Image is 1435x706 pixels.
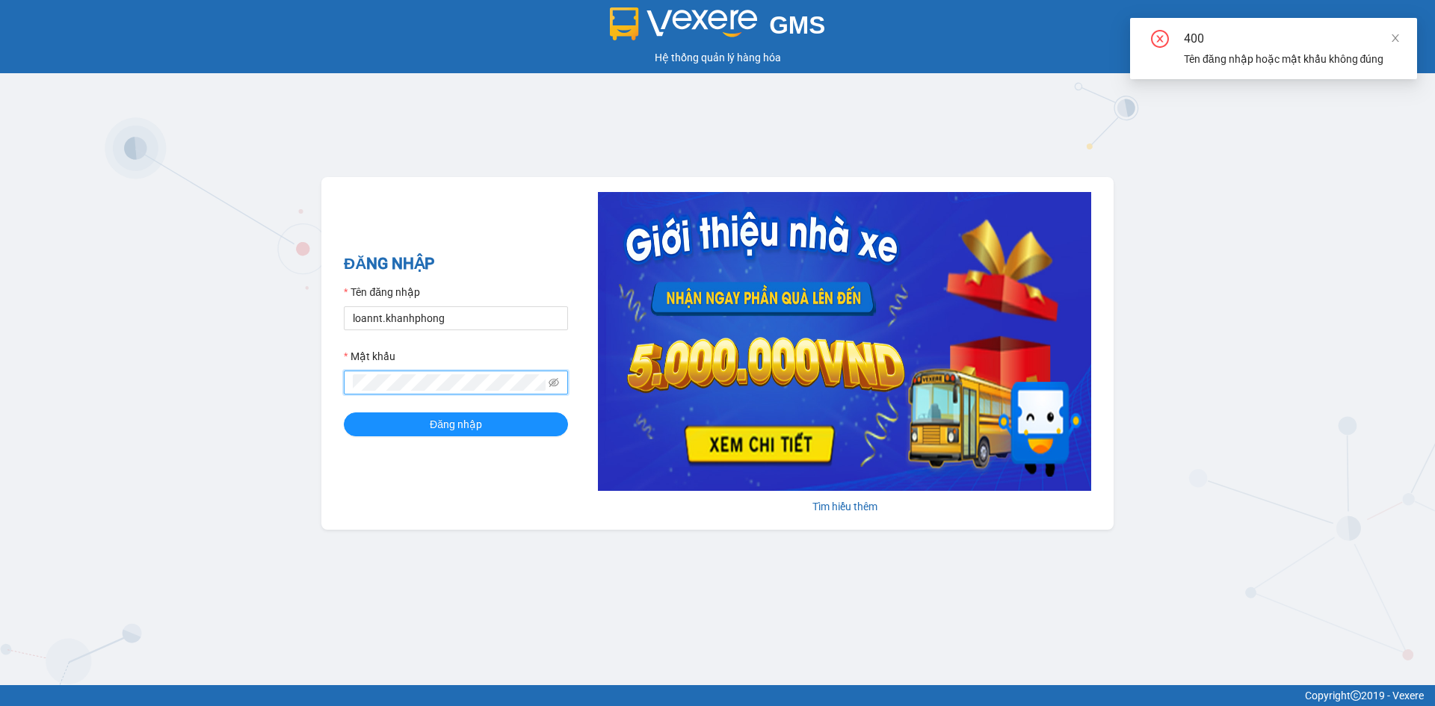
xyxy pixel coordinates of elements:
[1151,30,1169,51] span: close-circle
[344,348,395,365] label: Mật khẩu
[11,687,1424,704] div: Copyright 2019 - Vexere
[1351,690,1361,701] span: copyright
[344,252,568,276] h2: ĐĂNG NHẬP
[769,11,825,39] span: GMS
[610,22,826,34] a: GMS
[610,7,758,40] img: logo 2
[344,284,420,300] label: Tên đăng nhập
[430,416,482,433] span: Đăng nhập
[598,498,1091,515] div: Tìm hiểu thêm
[344,412,568,436] button: Đăng nhập
[353,374,546,391] input: Mật khẩu
[1184,51,1399,67] div: Tên đăng nhập hoặc mật khẩu không đúng
[1390,33,1401,43] span: close
[598,192,1091,491] img: banner-0
[4,49,1431,66] div: Hệ thống quản lý hàng hóa
[1184,30,1399,48] div: 400
[344,306,568,330] input: Tên đăng nhập
[549,377,559,388] span: eye-invisible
